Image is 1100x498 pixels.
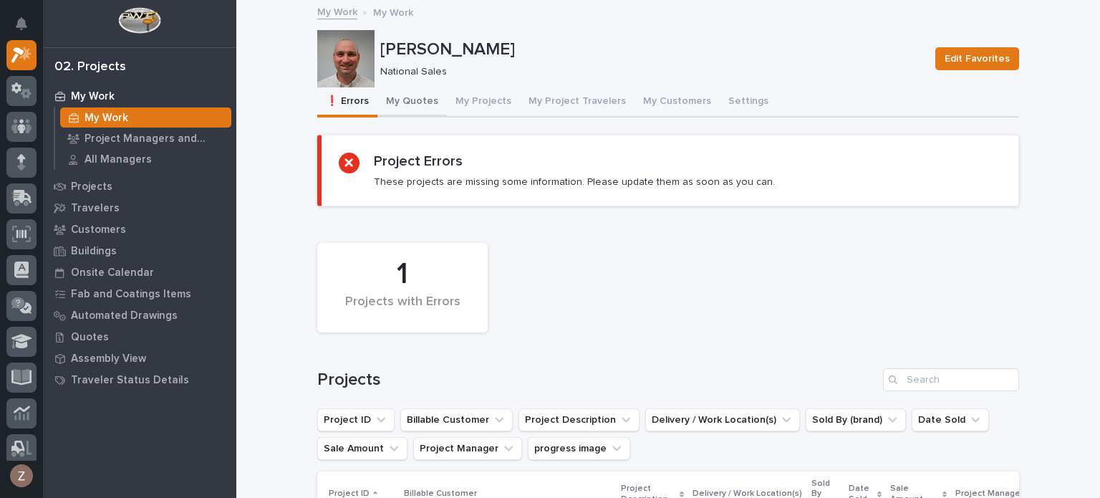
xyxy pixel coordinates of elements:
[71,353,146,365] p: Assembly View
[71,224,126,236] p: Customers
[380,66,918,78] p: National Sales
[43,219,236,240] a: Customers
[43,369,236,391] a: Traveler Status Details
[317,87,377,118] button: ❗ Errors
[912,408,989,431] button: Date Sold
[373,4,413,19] p: My Work
[518,408,640,431] button: Project Description
[935,47,1019,70] button: Edit Favorites
[71,374,189,387] p: Traveler Status Details
[71,202,120,215] p: Travelers
[43,197,236,219] a: Travelers
[85,133,226,145] p: Project Managers and Engineers
[43,326,236,348] a: Quotes
[43,348,236,369] a: Assembly View
[43,262,236,283] a: Onsite Calendar
[6,461,37,491] button: users-avatar
[71,310,178,322] p: Automated Drawings
[118,7,160,34] img: Workspace Logo
[342,257,463,292] div: 1
[317,3,357,19] a: My Work
[317,408,395,431] button: Project ID
[380,39,924,60] p: [PERSON_NAME]
[635,87,720,118] button: My Customers
[85,153,152,166] p: All Managers
[55,149,236,169] a: All Managers
[317,370,877,391] h1: Projects
[720,87,777,118] button: Settings
[54,59,126,75] div: 02. Projects
[71,267,154,279] p: Onsite Calendar
[447,87,520,118] button: My Projects
[43,283,236,305] a: Fab and Coatings Items
[528,437,630,460] button: progress image
[645,408,800,431] button: Delivery / Work Location(s)
[806,408,906,431] button: Sold By (brand)
[520,87,635,118] button: My Project Travelers
[71,245,117,258] p: Buildings
[317,437,407,460] button: Sale Amount
[55,128,236,148] a: Project Managers and Engineers
[413,437,522,460] button: Project Manager
[374,176,775,188] p: These projects are missing some information. Please update them as soon as you can.
[55,107,236,128] a: My Work
[377,87,447,118] button: My Quotes
[71,181,112,193] p: Projects
[71,90,115,103] p: My Work
[342,295,463,325] div: Projects with Errors
[85,112,128,125] p: My Work
[43,240,236,262] a: Buildings
[18,17,37,40] div: Notifications
[6,9,37,39] button: Notifications
[43,305,236,326] a: Automated Drawings
[374,153,463,170] h2: Project Errors
[883,368,1019,391] input: Search
[71,288,191,301] p: Fab and Coatings Items
[71,331,109,344] p: Quotes
[43,176,236,197] a: Projects
[945,50,1010,67] span: Edit Favorites
[43,85,236,107] a: My Work
[400,408,513,431] button: Billable Customer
